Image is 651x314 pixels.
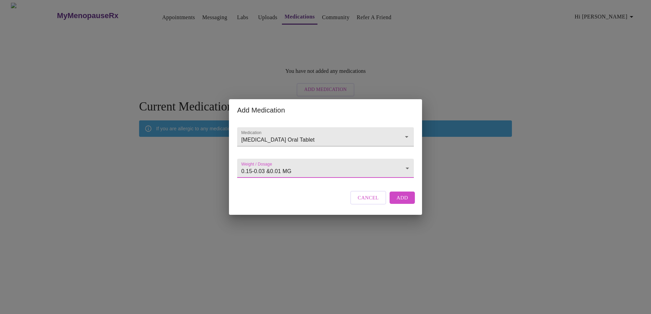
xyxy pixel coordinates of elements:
[358,193,379,202] span: Cancel
[396,193,408,202] span: Add
[402,132,411,142] button: Open
[390,192,415,204] button: Add
[237,159,414,178] div: 0.15-0.03 &0.01 MG
[237,105,414,116] h2: Add Medication
[350,191,386,205] button: Cancel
